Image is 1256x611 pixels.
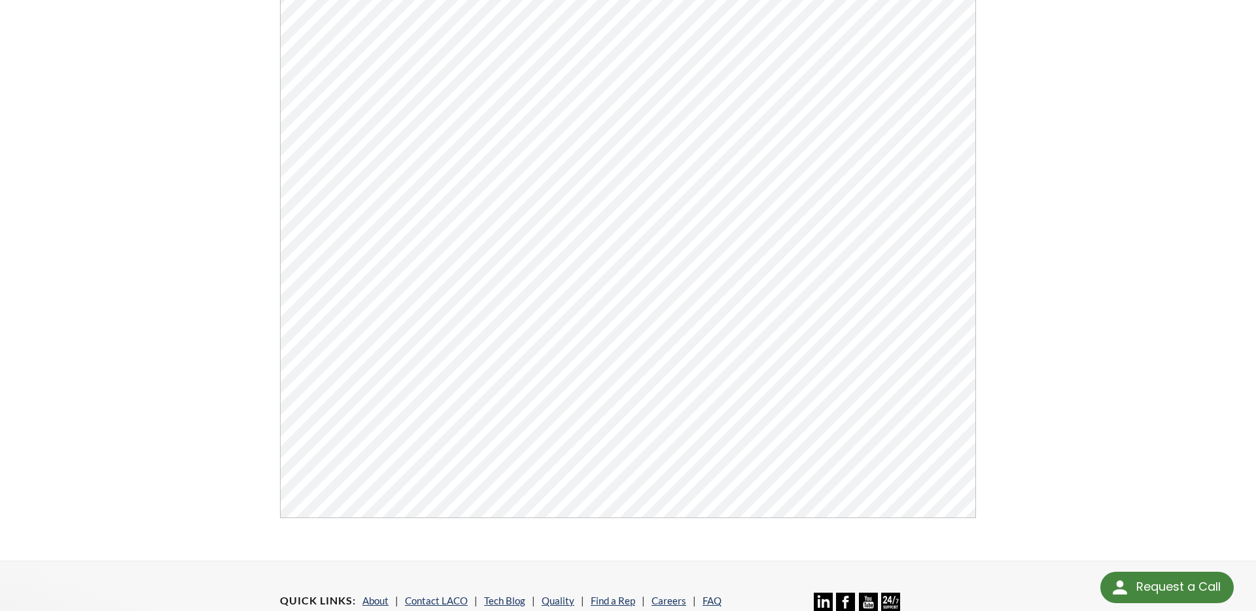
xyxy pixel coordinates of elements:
a: Contact LACO [405,595,468,606]
div: Request a Call [1136,572,1221,602]
a: Tech Blog [484,595,525,606]
a: About [362,595,389,606]
a: Careers [652,595,686,606]
a: FAQ [703,595,722,606]
a: Find a Rep [591,595,635,606]
img: round button [1109,577,1130,598]
h4: Quick Links [280,594,356,608]
a: Quality [542,595,574,606]
div: Request a Call [1100,572,1234,603]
